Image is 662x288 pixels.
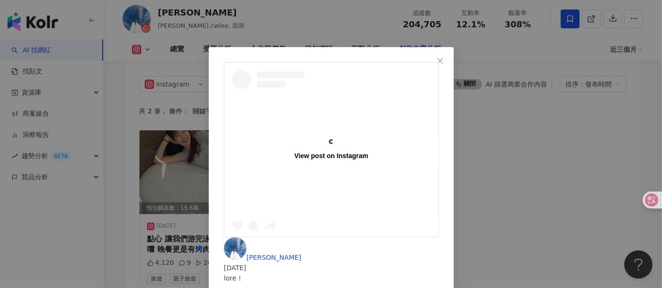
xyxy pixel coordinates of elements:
[224,237,246,260] img: KOL Avatar
[294,152,368,160] div: View post on Instagram
[224,254,301,261] a: KOL Avatar[PERSON_NAME]
[224,63,438,237] a: View post on Instagram
[436,57,444,64] span: close
[246,254,301,261] span: [PERSON_NAME]
[224,263,439,273] div: [DATE]
[431,51,450,70] button: Close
